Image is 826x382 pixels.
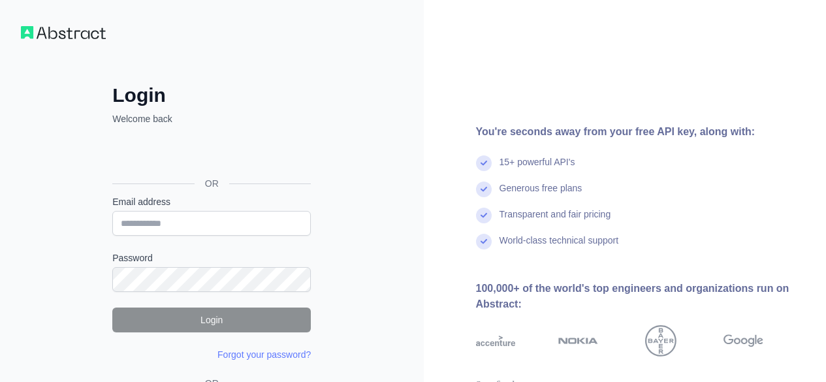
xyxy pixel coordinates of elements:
[476,124,806,140] div: You're seconds away from your free API key, along with:
[21,26,106,39] img: Workflow
[500,234,619,260] div: World-class technical support
[112,112,311,125] p: Welcome back
[112,251,311,264] label: Password
[476,325,516,357] img: accenture
[500,208,611,234] div: Transparent and fair pricing
[217,349,311,360] a: Forgot your password?
[112,308,311,332] button: Login
[558,325,598,357] img: nokia
[476,208,492,223] img: check mark
[106,140,315,168] iframe: Sign in with Google Button
[723,325,763,357] img: google
[112,84,311,107] h2: Login
[476,281,806,312] div: 100,000+ of the world's top engineers and organizations run on Abstract:
[112,195,311,208] label: Email address
[500,155,575,182] div: 15+ powerful API's
[645,325,676,357] img: bayer
[195,177,229,190] span: OR
[476,234,492,249] img: check mark
[476,182,492,197] img: check mark
[476,155,492,171] img: check mark
[500,182,582,208] div: Generous free plans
